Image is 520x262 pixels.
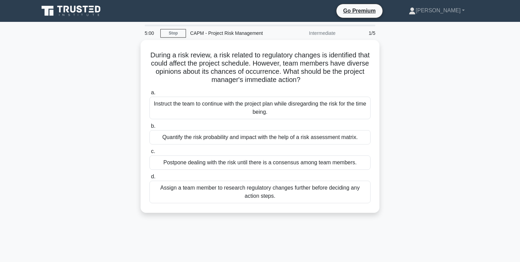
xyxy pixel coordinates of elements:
div: Intermediate [280,26,340,40]
div: 1/5 [340,26,379,40]
a: [PERSON_NAME] [392,4,481,17]
a: Stop [160,29,186,38]
div: Instruct the team to continue with the project plan while disregarding the risk for the time being. [149,97,371,119]
a: Go Premium [339,6,380,15]
span: a. [151,89,155,95]
span: b. [151,123,155,129]
div: Postpone dealing with the risk until there is a consensus among team members. [149,155,371,170]
div: CAPM - Project Risk Management [186,26,280,40]
div: Quantify the risk probability and impact with the help of a risk assessment matrix. [149,130,371,144]
h5: During a risk review, a risk related to regulatory changes is identified that could affect the pr... [149,51,371,84]
div: 5:00 [141,26,160,40]
div: Assign a team member to research regulatory changes further before deciding any action steps. [149,181,371,203]
span: c. [151,148,155,154]
span: d. [151,174,155,179]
